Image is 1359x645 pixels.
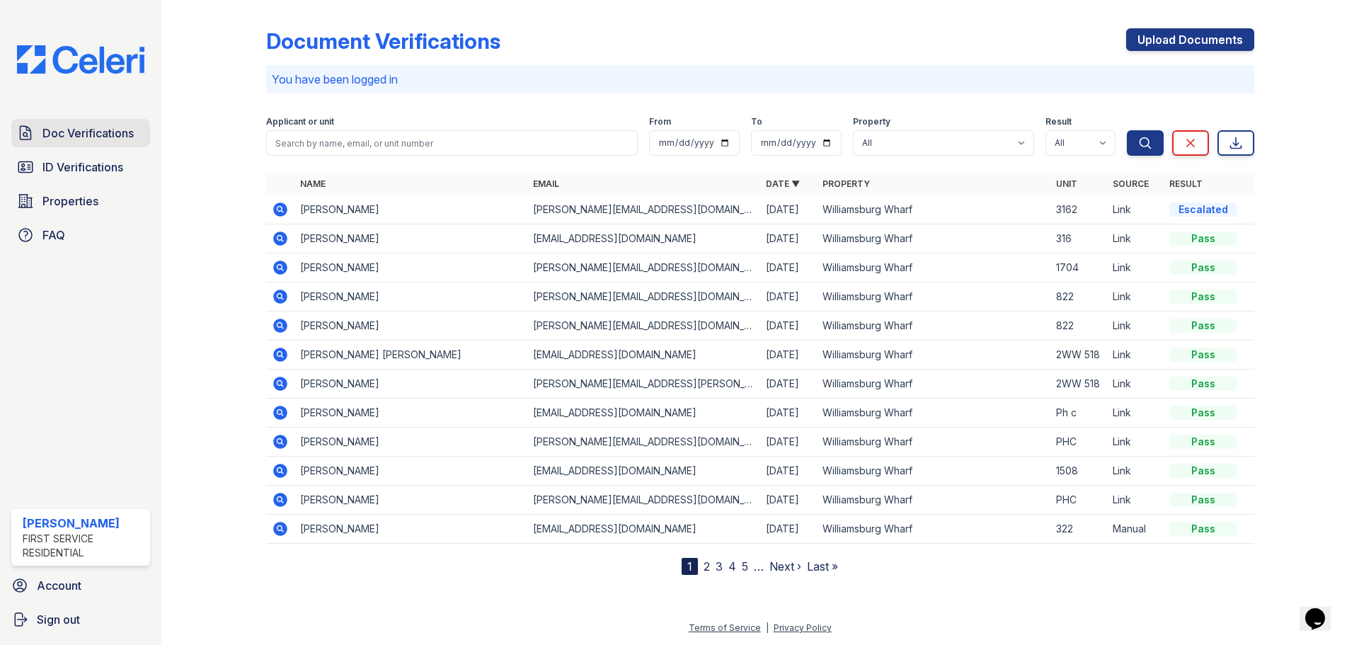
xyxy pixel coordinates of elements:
[294,399,527,428] td: [PERSON_NAME]
[704,559,710,573] a: 2
[6,605,156,634] a: Sign out
[817,428,1050,457] td: Williamsburg Wharf
[682,558,698,575] div: 1
[1169,348,1237,362] div: Pass
[1169,232,1237,246] div: Pass
[1050,486,1107,515] td: PHC
[1107,224,1164,253] td: Link
[817,515,1050,544] td: Williamsburg Wharf
[742,559,748,573] a: 5
[6,571,156,600] a: Account
[11,119,150,147] a: Doc Verifications
[1169,406,1237,420] div: Pass
[817,312,1050,341] td: Williamsburg Wharf
[527,457,760,486] td: [EMAIL_ADDRESS][DOMAIN_NAME]
[728,559,736,573] a: 4
[266,130,638,156] input: Search by name, email, or unit number
[294,312,527,341] td: [PERSON_NAME]
[817,282,1050,312] td: Williamsburg Wharf
[1126,28,1254,51] a: Upload Documents
[42,193,98,210] span: Properties
[294,341,527,370] td: [PERSON_NAME] [PERSON_NAME]
[1107,428,1164,457] td: Link
[42,227,65,244] span: FAQ
[1107,515,1164,544] td: Manual
[766,178,800,189] a: Date ▼
[1050,341,1107,370] td: 2WW 518
[1169,464,1237,478] div: Pass
[294,370,527,399] td: [PERSON_NAME]
[1050,515,1107,544] td: 322
[1050,224,1107,253] td: 316
[294,457,527,486] td: [PERSON_NAME]
[1045,116,1072,127] label: Result
[1107,195,1164,224] td: Link
[1050,457,1107,486] td: 1508
[527,399,760,428] td: [EMAIL_ADDRESS][DOMAIN_NAME]
[527,224,760,253] td: [EMAIL_ADDRESS][DOMAIN_NAME]
[266,116,334,127] label: Applicant or unit
[689,622,761,633] a: Terms of Service
[751,116,762,127] label: To
[300,178,326,189] a: Name
[760,224,817,253] td: [DATE]
[760,312,817,341] td: [DATE]
[37,577,81,594] span: Account
[1050,399,1107,428] td: Ph c
[1169,522,1237,536] div: Pass
[37,611,80,628] span: Sign out
[1056,178,1077,189] a: Unit
[527,253,760,282] td: [PERSON_NAME][EMAIL_ADDRESS][DOMAIN_NAME]
[1107,312,1164,341] td: Link
[817,486,1050,515] td: Williamsburg Wharf
[527,486,760,515] td: [PERSON_NAME][EMAIL_ADDRESS][DOMAIN_NAME]
[1107,282,1164,312] td: Link
[817,370,1050,399] td: Williamsburg Wharf
[294,195,527,224] td: [PERSON_NAME]
[766,622,769,633] div: |
[1107,253,1164,282] td: Link
[769,559,801,573] a: Next ›
[527,515,760,544] td: [EMAIL_ADDRESS][DOMAIN_NAME]
[760,515,817,544] td: [DATE]
[1050,195,1107,224] td: 3162
[817,457,1050,486] td: Williamsburg Wharf
[1107,457,1164,486] td: Link
[760,399,817,428] td: [DATE]
[11,153,150,181] a: ID Verifications
[1169,377,1237,391] div: Pass
[1107,341,1164,370] td: Link
[817,341,1050,370] td: Williamsburg Wharf
[817,399,1050,428] td: Williamsburg Wharf
[1107,370,1164,399] td: Link
[42,125,134,142] span: Doc Verifications
[1050,370,1107,399] td: 2WW 518
[1107,486,1164,515] td: Link
[1169,290,1237,304] div: Pass
[760,282,817,312] td: [DATE]
[817,253,1050,282] td: Williamsburg Wharf
[760,457,817,486] td: [DATE]
[760,370,817,399] td: [DATE]
[760,195,817,224] td: [DATE]
[1169,493,1237,507] div: Pass
[817,224,1050,253] td: Williamsburg Wharf
[1050,428,1107,457] td: PHC
[11,187,150,215] a: Properties
[1169,435,1237,449] div: Pass
[294,253,527,282] td: [PERSON_NAME]
[1050,282,1107,312] td: 822
[42,159,123,176] span: ID Verifications
[294,515,527,544] td: [PERSON_NAME]
[817,195,1050,224] td: Williamsburg Wharf
[527,341,760,370] td: [EMAIL_ADDRESS][DOMAIN_NAME]
[1169,261,1237,275] div: Pass
[754,558,764,575] span: …
[1169,319,1237,333] div: Pass
[649,116,671,127] label: From
[527,370,760,399] td: [PERSON_NAME][EMAIL_ADDRESS][PERSON_NAME][DOMAIN_NAME]
[822,178,870,189] a: Property
[527,312,760,341] td: [PERSON_NAME][EMAIL_ADDRESS][DOMAIN_NAME]
[527,282,760,312] td: [PERSON_NAME][EMAIL_ADDRESS][DOMAIN_NAME]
